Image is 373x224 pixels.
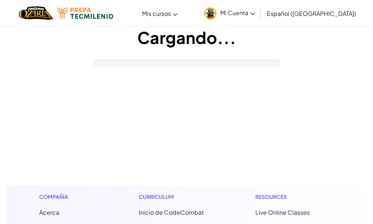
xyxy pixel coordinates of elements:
[263,3,360,23] a: Español ([GEOGRAPHIC_DATA])
[220,9,255,17] span: Mi Cuenta
[39,208,59,216] a: Acerca
[139,208,204,216] span: Inicio de CodeCombat
[142,10,171,17] span: Mis cursos
[138,3,181,23] a: Mis cursos
[139,193,218,201] h1: Curriculum
[204,7,216,20] img: avatar
[57,8,113,19] img: Tecmilenio logo
[19,6,53,21] a: Ozaria by CodeCombat logo
[255,208,310,216] a: Live Online Classes
[267,10,356,17] span: Español ([GEOGRAPHIC_DATA])
[255,193,334,201] h1: Resources
[201,1,259,25] a: Mi Cuenta
[19,6,53,21] img: Home
[39,193,101,201] h1: Compañía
